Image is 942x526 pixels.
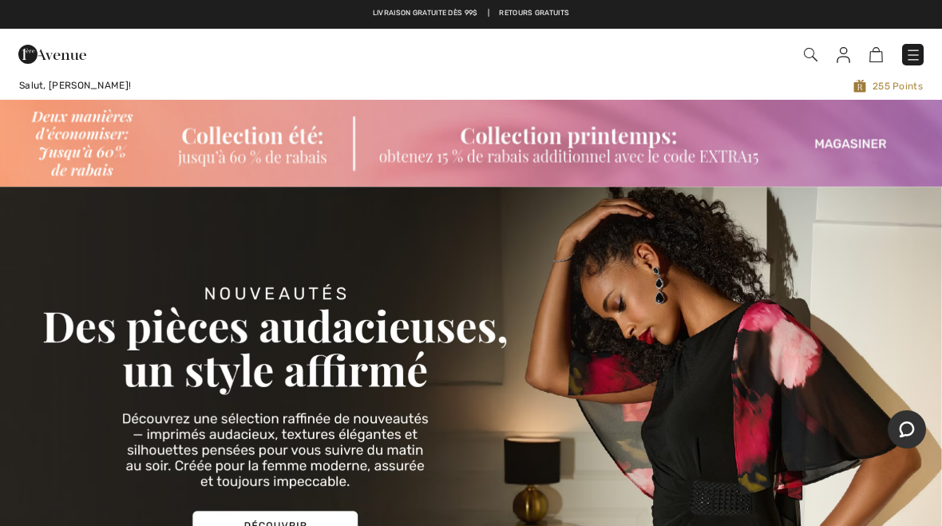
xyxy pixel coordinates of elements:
[18,38,86,70] img: 1ère Avenue
[804,48,817,61] img: Recherche
[499,8,569,19] a: Retours gratuits
[869,47,883,62] img: Panier d'achat
[853,78,866,93] img: Avenue Rewards
[888,410,926,450] iframe: Ouvre un widget dans lequel vous pouvez chatter avec l’un de nos agents
[488,8,489,19] span: |
[837,47,850,63] img: Mes infos
[403,78,923,93] span: 255 Points
[18,45,86,61] a: 1ère Avenue
[905,47,921,63] img: Menu
[6,78,936,93] a: Salut, [PERSON_NAME]!255 Points
[19,80,131,91] span: Salut, [PERSON_NAME]!
[373,8,478,19] a: Livraison gratuite dès 99$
